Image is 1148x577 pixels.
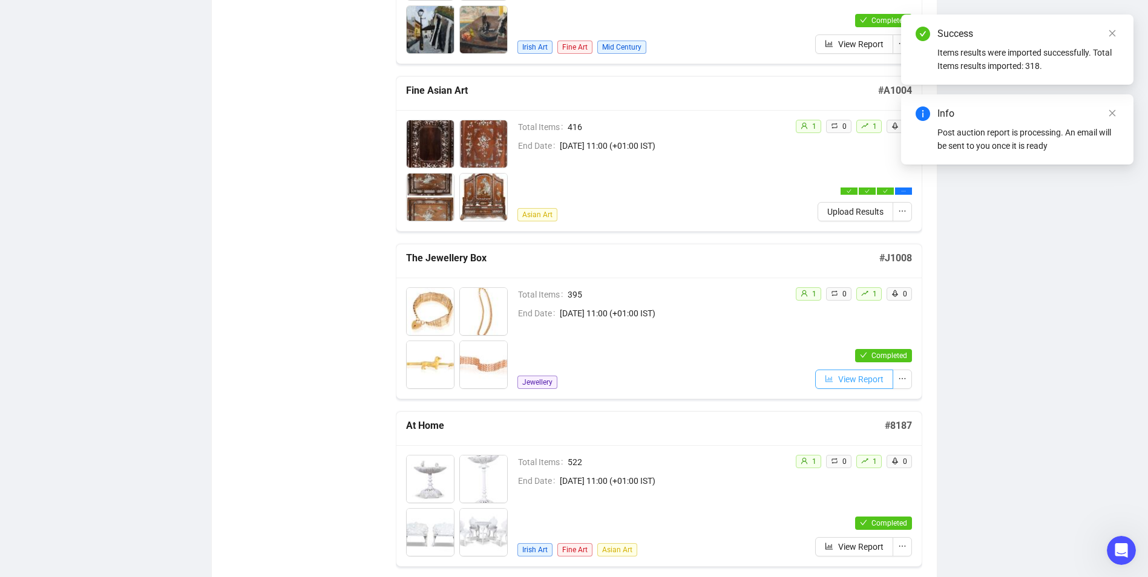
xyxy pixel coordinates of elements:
div: Info [937,106,1119,121]
img: 4_1.jpg [460,6,507,53]
img: 4_1.jpg [460,174,507,221]
span: retweet [831,122,838,129]
span: Asian Art [517,208,557,221]
iframe: Intercom live chat [1107,536,1136,565]
span: 1 [873,122,877,131]
button: View Report [815,370,893,389]
img: 2_1.jpg [460,455,507,503]
span: info-circle [916,106,930,121]
span: Total Items [518,455,568,469]
h5: # J1008 [879,251,912,266]
span: check [883,189,888,194]
span: rise [861,122,868,129]
a: Close [1106,106,1119,120]
span: bar-chart [825,39,833,48]
a: Fine Asian Art#A1004Total Items416End Date[DATE] 11:00 (+01:00 IST)Asian Artuser1retweet0rise1roc... [396,76,922,232]
span: Jewellery [517,376,557,389]
span: Completed [871,351,907,360]
span: Total Items [518,288,568,301]
span: ellipsis [898,374,907,383]
span: View Report [838,540,884,553]
span: Completed [871,16,907,25]
span: user [801,122,808,129]
span: check [865,189,870,194]
span: Completed [871,519,907,527]
span: check [860,16,867,24]
a: At Home#8187Total Items522End Date[DATE] 11:00 (+01:00 IST)Irish ArtFine ArtAsian Artuser1retweet... [396,411,922,567]
span: retweet [831,290,838,297]
span: rocket [891,290,899,297]
span: View Report [838,373,884,386]
span: 1 [812,457,816,466]
button: Upload Results [818,202,893,221]
img: 3_1.jpg [407,6,454,53]
span: check [847,189,851,194]
h5: # 8187 [885,419,912,433]
span: bar-chart [825,374,833,383]
span: ellipsis [901,189,906,194]
span: Mid Century [597,41,646,54]
a: The Jewellery Box#J1008Total Items395End Date[DATE] 11:00 (+01:00 IST)Jewelleryuser1retweet0rise1... [396,244,922,399]
img: 1_1.jpg [407,288,454,335]
span: bar-chart [825,542,833,550]
span: 1 [873,290,877,298]
span: Upload Results [827,205,884,218]
span: 0 [842,457,847,466]
button: View Report [815,34,893,54]
span: 0 [842,122,847,131]
span: rise [861,290,868,297]
span: user [801,290,808,297]
span: rocket [891,122,899,129]
span: 416 [568,120,786,134]
span: user [801,457,808,465]
span: rise [861,457,868,465]
div: Post auction report is processing. An email will be sent to you once it is ready [937,126,1119,152]
div: Success [937,27,1119,41]
span: 0 [842,290,847,298]
span: rocket [891,457,899,465]
img: 1_1.jpg [407,455,454,503]
span: [DATE] 11:00 (+01:00 IST) [560,139,786,152]
span: retweet [831,457,838,465]
img: 3_1.jpg [407,174,454,221]
span: End Date [518,474,560,487]
span: [DATE] 11:00 (+01:00 IST) [560,474,786,487]
h5: Fine Asian Art [406,83,878,98]
h5: # A1004 [878,83,912,98]
img: 4_1.jpg [460,509,507,556]
span: End Date [518,307,560,320]
img: 4_1.jpg [460,341,507,388]
div: Items results were imported successfully. Total Items results imported: 318. [937,46,1119,73]
a: Close [1106,27,1119,40]
span: 522 [568,455,786,469]
span: ellipsis [898,39,907,48]
span: End Date [518,139,560,152]
span: Fine Art [557,543,592,556]
img: 3_1.jpg [407,341,454,388]
span: 395 [568,288,786,301]
span: check [860,519,867,526]
span: check [860,351,867,359]
span: close [1108,109,1117,117]
img: 2_1.jpg [460,120,507,168]
span: 0 [903,290,907,298]
img: 3_1.jpg [407,509,454,556]
span: Irish Art [517,41,553,54]
button: View Report [815,537,893,556]
span: close [1108,29,1117,37]
span: View Report [838,37,884,51]
span: check-circle [916,27,930,41]
span: Fine Art [557,41,592,54]
h5: At Home [406,419,885,433]
span: 1 [812,122,816,131]
span: [DATE] 11:00 (+01:00 IST) [560,307,786,320]
span: Total Items [518,120,568,134]
img: 2_1.jpg [460,288,507,335]
img: 1_1.jpg [407,120,454,168]
span: ellipsis [898,207,907,215]
span: ellipsis [898,542,907,550]
span: Asian Art [597,543,637,556]
h5: The Jewellery Box [406,251,879,266]
span: 1 [812,290,816,298]
span: Irish Art [517,543,553,556]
